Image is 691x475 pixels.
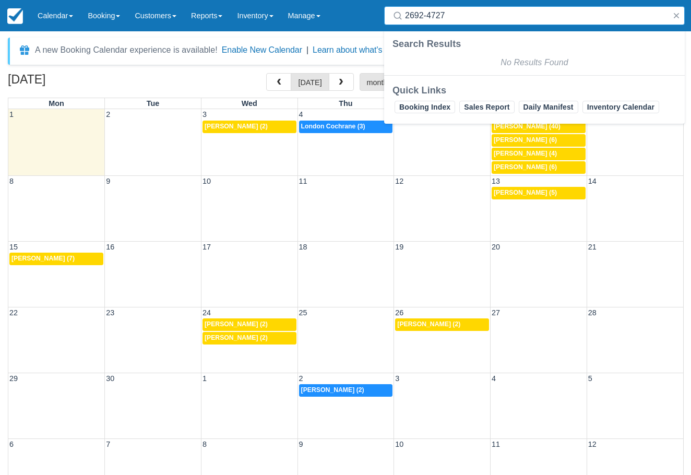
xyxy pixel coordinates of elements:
[242,99,257,108] span: Wed
[394,243,404,251] span: 19
[339,99,352,108] span: Thu
[201,440,208,448] span: 8
[587,243,598,251] span: 21
[582,101,659,113] a: Inventory Calendar
[494,123,561,130] span: [PERSON_NAME] (40)
[395,318,489,331] a: [PERSON_NAME] (2)
[8,110,15,118] span: 1
[205,320,268,328] span: [PERSON_NAME] (2)
[492,121,586,133] a: [PERSON_NAME] (40)
[459,101,514,113] a: Sales Report
[201,243,212,251] span: 17
[201,177,212,185] span: 10
[392,38,676,50] div: Search Results
[519,101,578,113] a: Daily Manifest
[298,243,308,251] span: 18
[8,374,19,383] span: 29
[491,308,501,317] span: 27
[105,374,115,383] span: 30
[313,45,400,54] a: Learn about what's new
[587,440,598,448] span: 12
[492,161,586,174] a: [PERSON_NAME] (6)
[147,99,160,108] span: Tue
[491,440,501,448] span: 11
[35,44,218,56] div: A new Booking Calendar experience is available!
[298,440,304,448] span: 9
[105,243,115,251] span: 16
[299,384,393,397] a: [PERSON_NAME] (2)
[291,73,329,91] button: [DATE]
[105,177,111,185] span: 9
[202,332,296,345] a: [PERSON_NAME] (2)
[491,177,501,185] span: 13
[105,308,115,317] span: 23
[395,101,455,113] a: Booking Index
[394,177,404,185] span: 12
[105,110,111,118] span: 2
[494,189,557,196] span: [PERSON_NAME] (5)
[201,110,208,118] span: 3
[394,374,400,383] span: 3
[587,374,593,383] span: 5
[8,243,19,251] span: 15
[299,121,393,133] a: London Cochrane (3)
[501,58,568,67] em: No Results Found
[301,386,364,394] span: [PERSON_NAME] (2)
[298,374,304,383] span: 2
[7,8,23,24] img: checkfront-main-nav-mini-logo.png
[392,84,676,97] div: Quick Links
[491,243,501,251] span: 20
[205,123,268,130] span: [PERSON_NAME] (2)
[405,6,668,25] input: Search ( / )
[492,148,586,160] a: [PERSON_NAME] (4)
[492,187,586,199] a: [PERSON_NAME] (5)
[492,134,586,147] a: [PERSON_NAME] (6)
[202,318,296,331] a: [PERSON_NAME] (2)
[205,334,268,341] span: [PERSON_NAME] (2)
[394,440,404,448] span: 10
[49,99,64,108] span: Mon
[8,177,15,185] span: 8
[8,440,15,448] span: 6
[397,320,460,328] span: [PERSON_NAME] (2)
[202,121,296,133] a: [PERSON_NAME] (2)
[298,110,304,118] span: 4
[298,177,308,185] span: 11
[8,308,19,317] span: 22
[201,308,212,317] span: 24
[494,163,557,171] span: [PERSON_NAME] (6)
[494,136,557,144] span: [PERSON_NAME] (6)
[491,374,497,383] span: 4
[301,123,365,130] span: London Cochrane (3)
[494,150,557,157] span: [PERSON_NAME] (4)
[298,308,308,317] span: 25
[587,177,598,185] span: 14
[222,45,302,55] button: Enable New Calendar
[394,308,404,317] span: 26
[306,45,308,54] span: |
[360,73,395,91] button: month
[201,374,208,383] span: 1
[587,308,598,317] span: 28
[11,255,75,262] span: [PERSON_NAME] (7)
[8,73,140,92] h2: [DATE]
[105,440,111,448] span: 7
[9,253,103,265] a: [PERSON_NAME] (7)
